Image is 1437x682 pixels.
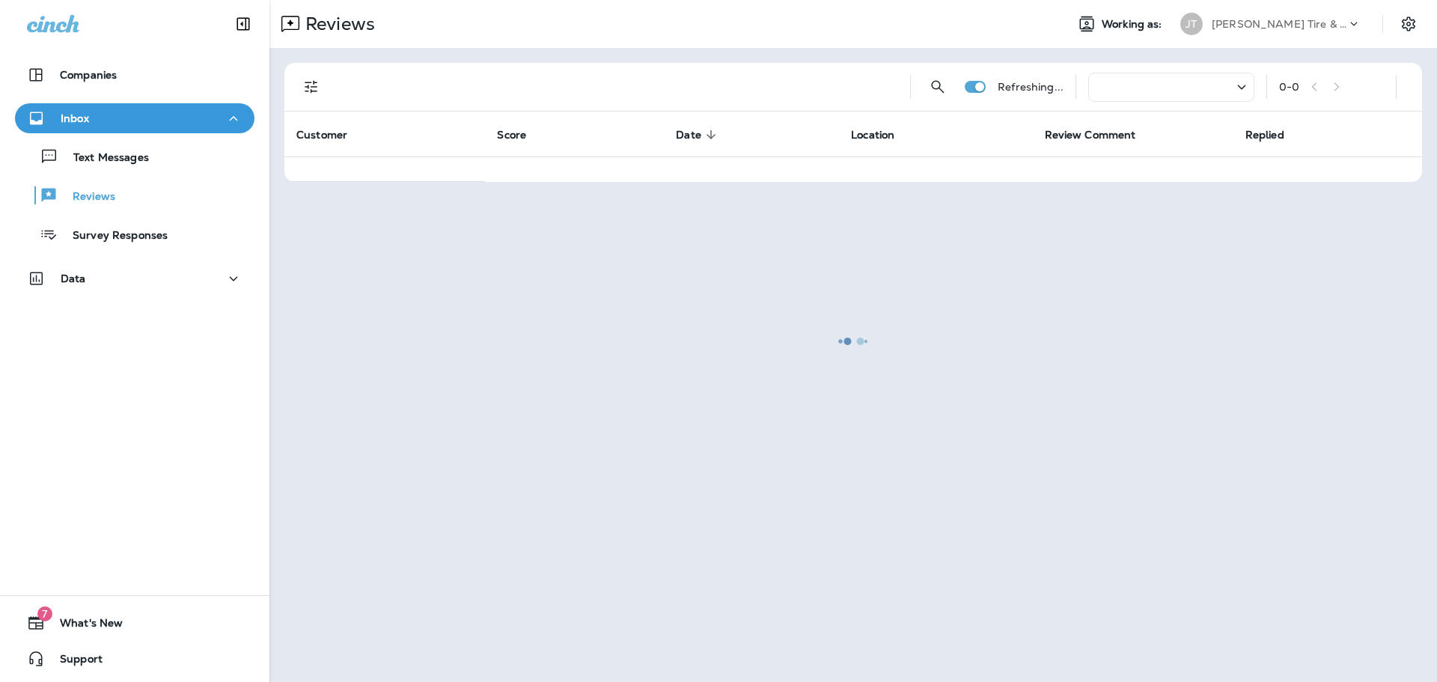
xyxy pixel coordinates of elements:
[58,229,168,243] p: Survey Responses
[222,9,264,39] button: Collapse Sidebar
[45,653,103,671] span: Support
[60,69,117,81] p: Companies
[15,644,254,674] button: Support
[58,190,115,204] p: Reviews
[37,606,52,621] span: 7
[15,141,254,172] button: Text Messages
[15,608,254,638] button: 7What's New
[15,60,254,90] button: Companies
[61,273,86,284] p: Data
[58,151,149,165] p: Text Messages
[15,264,254,293] button: Data
[15,180,254,211] button: Reviews
[45,617,123,635] span: What's New
[15,219,254,250] button: Survey Responses
[15,103,254,133] button: Inbox
[61,112,89,124] p: Inbox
